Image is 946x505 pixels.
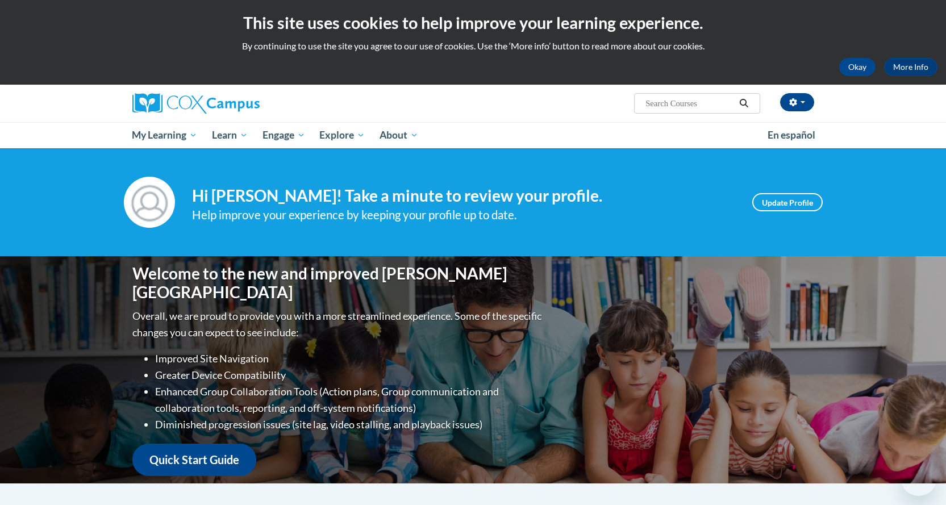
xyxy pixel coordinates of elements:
[735,97,752,110] button: Search
[752,193,823,211] a: Update Profile
[780,93,814,111] button: Account Settings
[155,350,544,367] li: Improved Site Navigation
[192,186,735,206] h4: Hi [PERSON_NAME]! Take a minute to review your profile.
[132,444,256,476] a: Quick Start Guide
[115,122,831,148] div: Main menu
[205,122,255,148] a: Learn
[9,40,937,52] p: By continuing to use the site you agree to our use of cookies. Use the ‘More info’ button to read...
[132,128,197,142] span: My Learning
[644,97,735,110] input: Search Courses
[901,460,937,496] iframe: Button to launch messaging window
[125,122,205,148] a: My Learning
[132,93,260,114] img: Cox Campus
[380,128,418,142] span: About
[132,308,544,341] p: Overall, we are proud to provide you with a more streamlined experience. Some of the specific cha...
[212,128,248,142] span: Learn
[372,122,426,148] a: About
[760,123,823,147] a: En español
[155,416,544,433] li: Diminished progression issues (site lag, video stalling, and playback issues)
[9,11,937,34] h2: This site uses cookies to help improve your learning experience.
[155,367,544,383] li: Greater Device Compatibility
[132,93,348,114] a: Cox Campus
[768,129,815,141] span: En español
[155,383,544,416] li: Enhanced Group Collaboration Tools (Action plans, Group communication and collaboration tools, re...
[839,58,876,76] button: Okay
[192,206,735,224] div: Help improve your experience by keeping your profile up to date.
[884,58,937,76] a: More Info
[262,128,305,142] span: Engage
[132,264,544,302] h1: Welcome to the new and improved [PERSON_NAME][GEOGRAPHIC_DATA]
[312,122,372,148] a: Explore
[255,122,312,148] a: Engage
[319,128,365,142] span: Explore
[124,177,175,228] img: Profile Image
